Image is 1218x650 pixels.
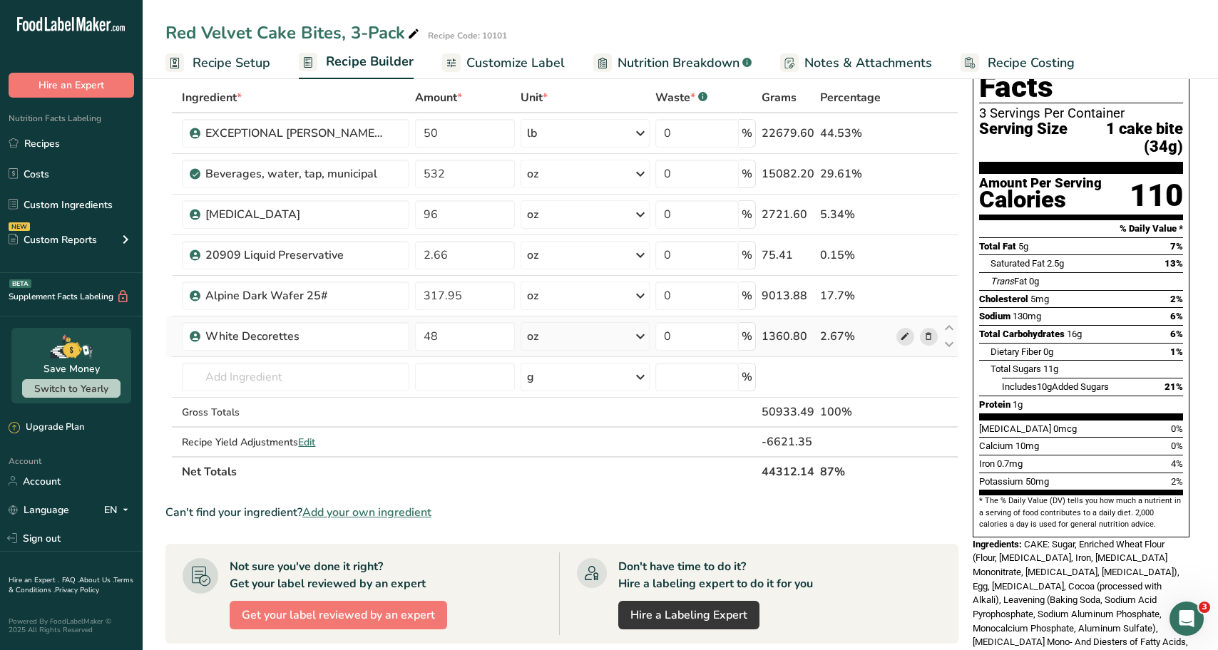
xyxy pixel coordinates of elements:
span: Notes & Attachments [804,53,932,73]
span: 50mg [1025,476,1049,487]
div: 15082.20 [762,165,814,182]
div: Save Money [43,361,100,376]
span: 3 [1199,602,1210,613]
span: Iron [979,458,995,469]
span: Recipe Setup [193,53,270,73]
span: Percentage [820,89,881,106]
span: 10mg [1015,440,1039,451]
span: Switch to Yearly [34,382,108,396]
span: 16g [1067,329,1082,339]
div: Not sure you've done it right? Get your label reviewed by an expert [230,558,426,592]
h1: Nutrition Facts [979,38,1183,103]
div: 100% [820,403,891,421]
span: Edit [298,435,315,449]
div: White Decorettes [205,328,384,345]
div: Can't find your ingredient? [165,504,958,521]
div: lb [527,125,537,142]
div: BETA [9,279,31,288]
span: 1% [1170,346,1183,357]
span: 6% [1170,329,1183,339]
span: 10g [1037,381,1052,392]
section: * The % Daily Value (DV) tells you how much a nutrient in a serving of food contributes to a dail... [979,495,1183,530]
span: 130mg [1013,311,1041,321]
input: Add Ingredient [182,363,409,391]
span: Includes Added Sugars [1002,381,1109,392]
span: Cholesterol [979,294,1028,304]
i: Trans [991,276,1014,287]
a: Language [9,497,69,522]
span: 5mg [1030,294,1049,304]
span: Amount [415,89,462,106]
div: Upgrade Plan [9,421,84,435]
span: Recipe Costing [988,53,1075,73]
span: 6% [1170,311,1183,321]
div: 3 Servings Per Container [979,106,1183,120]
a: Recipe Setup [165,47,270,79]
span: 5g [1018,241,1028,252]
a: About Us . [79,575,113,585]
div: -6621.35 [762,433,814,450]
div: EN [104,501,134,518]
div: oz [527,328,538,345]
span: Fat [991,276,1027,287]
span: 7% [1170,241,1183,252]
div: Recipe Code: 10101 [428,29,507,42]
div: Red Velvet Cake Bites, 3-Pack [165,20,422,46]
span: Total Carbohydrates [979,329,1065,339]
span: Dietary Fiber [991,346,1041,357]
a: Recipe Costing [961,47,1075,79]
div: 110 [1130,177,1183,215]
span: 1 cake bite (34g) [1068,120,1183,155]
span: Unit [521,89,548,106]
div: NEW [9,222,30,231]
div: oz [527,247,538,264]
span: Potassium [979,476,1023,487]
span: Serving Size [979,120,1068,155]
div: 9013.88 [762,287,814,304]
a: FAQ . [62,575,79,585]
div: EXCEPTIONAL [PERSON_NAME] REQUEST RED VELVET CAKE MIX [205,125,384,142]
a: Hire a Labeling Expert [618,601,759,629]
button: Hire an Expert [9,73,134,98]
button: Get your label reviewed by an expert [230,601,447,629]
a: Nutrition Breakdown [593,47,752,79]
div: oz [527,206,538,223]
span: Add your own ingredient [302,504,431,521]
div: 2721.60 [762,206,814,223]
div: Recipe Yield Adjustments [182,435,409,450]
div: Alpine Dark Wafer 25# [205,287,384,304]
span: Total Fat [979,241,1016,252]
a: Notes & Attachments [780,47,932,79]
a: Privacy Policy [55,585,99,595]
div: 44.53% [820,125,891,142]
span: 0mcg [1053,423,1077,434]
th: 87% [817,456,894,486]
div: [MEDICAL_DATA] [205,206,384,223]
span: Calcium [979,440,1013,451]
div: g [527,368,534,386]
span: 1g [1013,399,1023,410]
button: Switch to Yearly [22,379,121,398]
span: Sodium [979,311,1010,321]
a: Recipe Builder [299,46,414,80]
div: Don't have time to do it? Hire a labeling expert to do it for you [618,558,813,592]
th: Net Totals [179,456,758,486]
div: Waste [655,89,707,106]
a: Customize Label [442,47,565,79]
div: 0.15% [820,247,891,264]
span: Protein [979,399,1010,410]
div: 5.34% [820,206,891,223]
div: oz [527,287,538,304]
span: 0g [1043,346,1053,357]
span: 0% [1171,440,1183,451]
span: 0.7mg [997,458,1023,469]
th: 44312.14 [759,456,817,486]
div: 50933.49 [762,403,814,421]
section: % Daily Value * [979,220,1183,237]
span: 4% [1171,458,1183,469]
div: Custom Reports [9,232,97,247]
span: 2% [1170,294,1183,304]
div: Calories [979,190,1102,210]
span: Nutrition Breakdown [618,53,739,73]
div: oz [527,165,538,182]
